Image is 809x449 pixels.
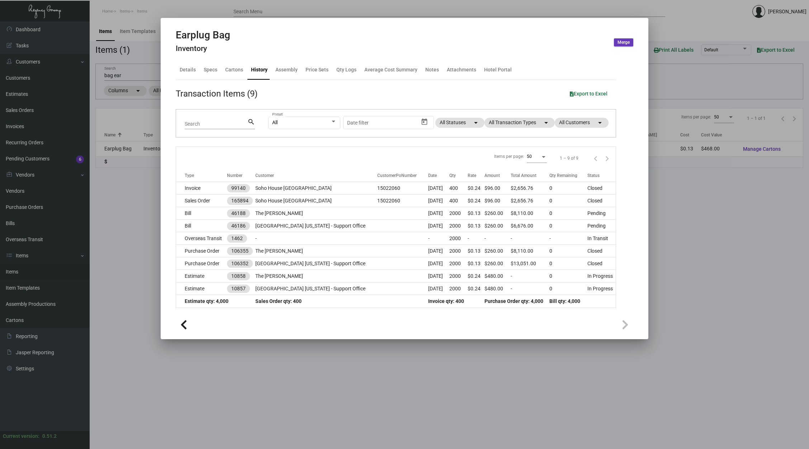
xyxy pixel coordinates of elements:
mat-chip: 1462 [227,234,247,243]
div: Price Sets [306,66,328,74]
div: Qty Logs [336,66,356,74]
td: 400 [449,182,468,195]
div: 1 – 9 of 9 [560,155,578,162]
div: History [251,66,268,74]
td: Closed [587,182,616,195]
span: 50 [527,154,532,159]
td: - [468,232,484,245]
td: 2000 [449,220,468,232]
div: Date [428,172,437,179]
div: Cartons [225,66,243,74]
td: 0 [549,270,587,282]
td: 0 [549,257,587,270]
td: 0 [549,207,587,220]
div: Qty [449,172,456,179]
td: Estimate [176,270,227,282]
td: - [511,232,549,245]
div: Number [227,172,256,179]
td: $0.24 [468,270,484,282]
span: Export to Excel [570,91,607,97]
div: Current version: [3,432,39,440]
td: Overseas Transit [176,232,227,245]
td: Pending [587,207,616,220]
td: 0 [549,195,587,207]
span: All [272,120,278,125]
button: Next page [601,153,613,164]
span: Merge [618,39,630,46]
input: Start date [347,120,369,126]
mat-icon: arrow_drop_down [596,118,604,127]
td: $0.24 [468,195,484,207]
mat-chip: All Statuses [435,118,484,128]
td: 400 [449,195,468,207]
td: $260.00 [484,245,511,257]
td: In Progress [587,270,616,282]
h2: Earplug Bag [176,29,230,41]
td: $0.13 [468,207,484,220]
button: Merge [614,38,633,46]
button: Previous page [590,153,601,164]
td: [DATE] [428,245,450,257]
td: 2000 [449,257,468,270]
td: $0.13 [468,245,484,257]
td: 0 [549,220,587,232]
div: Specs [204,66,217,74]
td: $8,110.00 [511,245,549,257]
div: Attachments [447,66,476,74]
mat-chip: 46186 [227,222,250,230]
td: 0 [549,245,587,257]
mat-chip: 10857 [227,285,250,293]
td: [DATE] [428,195,450,207]
td: - [511,282,549,295]
mat-chip: All Customers [555,118,609,128]
input: End date [375,120,410,126]
td: Closed [587,245,616,257]
div: Amount [484,172,511,179]
td: 15022060 [377,182,428,195]
td: $2,656.76 [511,195,549,207]
td: 0 [549,182,587,195]
span: Invoice qty: 400 [428,298,464,304]
td: Estimate [176,282,227,295]
td: Soho House [GEOGRAPHIC_DATA] [255,182,377,195]
span: Bill qty: 4,000 [549,298,580,304]
td: $0.13 [468,257,484,270]
td: $2,656.76 [511,182,549,195]
div: 0.51.2 [42,432,57,440]
td: - [484,232,511,245]
div: Total Amount [511,172,549,179]
td: $13,051.00 [511,257,549,270]
td: $96.00 [484,195,511,207]
div: CustomerPoNumber [377,172,428,179]
td: [DATE] [428,182,450,195]
td: Purchase Order [176,245,227,257]
td: [DATE] [428,270,450,282]
td: 2000 [449,282,468,295]
mat-icon: arrow_drop_down [472,118,480,127]
td: The [PERSON_NAME] [255,245,377,257]
div: Total Amount [511,172,536,179]
div: Hotel Portal [484,66,512,74]
td: $0.24 [468,182,484,195]
td: $0.13 [468,220,484,232]
div: Qty Remaining [549,172,577,179]
div: Date [428,172,450,179]
mat-icon: arrow_drop_down [542,118,550,127]
mat-chip: 99140 [227,184,250,192]
td: The [PERSON_NAME] [255,270,377,282]
td: [DATE] [428,220,450,232]
td: 2000 [449,270,468,282]
span: Sales Order qty: 400 [255,298,302,304]
td: [GEOGRAPHIC_DATA] [US_STATE] - Support Office [255,220,377,232]
div: Customer [255,172,377,179]
mat-chip: 106352 [227,259,253,268]
div: Notes [425,66,439,74]
div: Qty Remaining [549,172,587,179]
td: [DATE] [428,207,450,220]
mat-select: Items per page: [527,154,547,159]
td: Sales Order [176,195,227,207]
td: $260.00 [484,220,511,232]
div: Status [587,172,600,179]
td: Bill [176,220,227,232]
mat-chip: 10858 [227,272,250,280]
